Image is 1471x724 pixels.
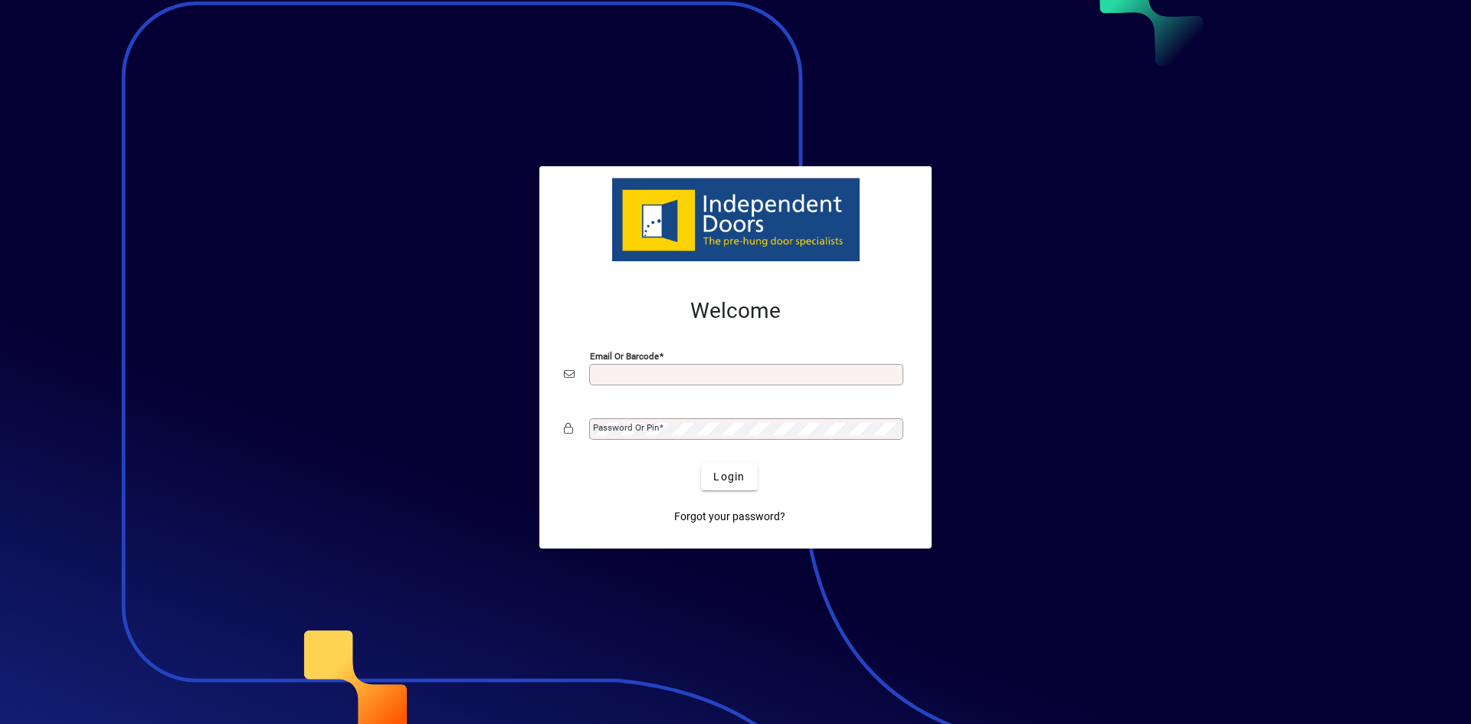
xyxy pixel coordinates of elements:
mat-label: Email or Barcode [590,351,659,362]
button: Login [701,463,757,490]
a: Forgot your password? [668,503,791,530]
span: Forgot your password? [674,509,785,525]
span: Login [713,469,745,485]
mat-label: Password or Pin [593,422,659,433]
h2: Welcome [564,298,907,324]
